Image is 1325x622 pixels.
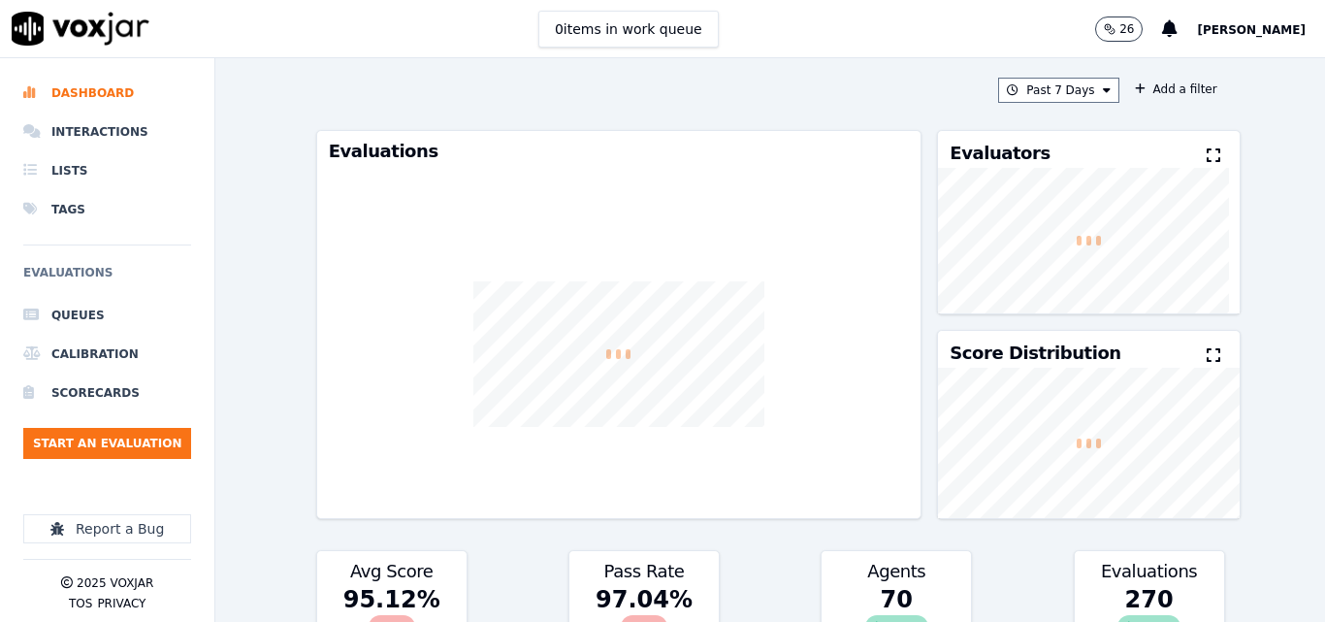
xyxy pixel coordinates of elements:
img: voxjar logo [12,12,149,46]
button: Report a Bug [23,514,191,543]
h3: Evaluations [329,143,910,160]
a: Queues [23,296,191,335]
p: 26 [1119,21,1134,37]
h3: Agents [833,563,959,580]
button: 26 [1095,16,1162,42]
button: Add a filter [1127,78,1225,101]
button: 26 [1095,16,1143,42]
a: Interactions [23,113,191,151]
a: Dashboard [23,74,191,113]
a: Calibration [23,335,191,374]
span: [PERSON_NAME] [1197,23,1306,37]
button: [PERSON_NAME] [1197,17,1325,41]
h3: Evaluations [1086,563,1212,580]
button: TOS [69,596,92,611]
h3: Evaluators [950,145,1050,162]
button: 0items in work queue [538,11,719,48]
button: Past 7 Days [998,78,1118,103]
h3: Pass Rate [581,563,707,580]
button: Privacy [97,596,145,611]
a: Scorecards [23,374,191,412]
p: 2025 Voxjar [77,575,153,591]
h6: Evaluations [23,261,191,296]
h3: Avg Score [329,563,455,580]
a: Lists [23,151,191,190]
button: Start an Evaluation [23,428,191,459]
h3: Score Distribution [950,344,1120,362]
a: Tags [23,190,191,229]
